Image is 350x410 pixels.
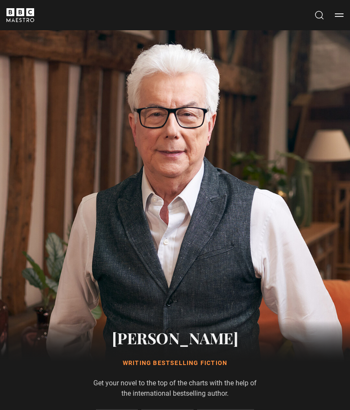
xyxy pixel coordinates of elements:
p: Get your novel to the top of the charts with the help of the international bestselling author. [89,378,261,399]
button: Toggle navigation [335,11,344,19]
svg: BBC Maestro [6,8,34,22]
h2: [PERSON_NAME] [89,327,261,349]
h1: Writing Bestselling Fiction [89,359,261,368]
